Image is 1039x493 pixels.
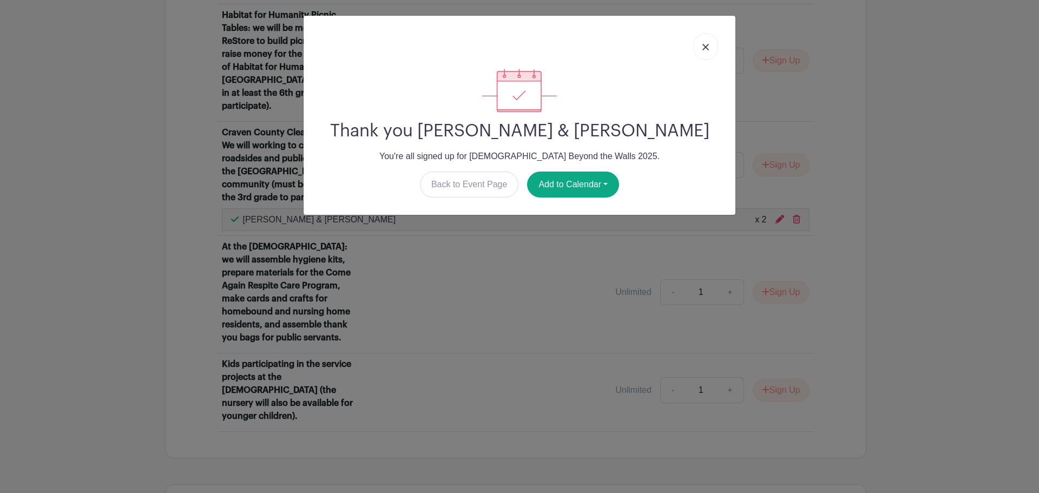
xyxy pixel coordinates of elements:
a: Back to Event Page [420,172,519,198]
h2: Thank you [PERSON_NAME] & [PERSON_NAME] [312,121,727,141]
p: You're all signed up for [DEMOGRAPHIC_DATA] Beyond the Walls 2025. [312,150,727,163]
button: Add to Calendar [527,172,619,198]
img: close_button-5f87c8562297e5c2d7936805f587ecaba9071eb48480494691a3f1689db116b3.svg [702,44,709,50]
img: signup_complete-c468d5dda3e2740ee63a24cb0ba0d3ce5d8a4ecd24259e683200fb1569d990c8.svg [482,69,557,112]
